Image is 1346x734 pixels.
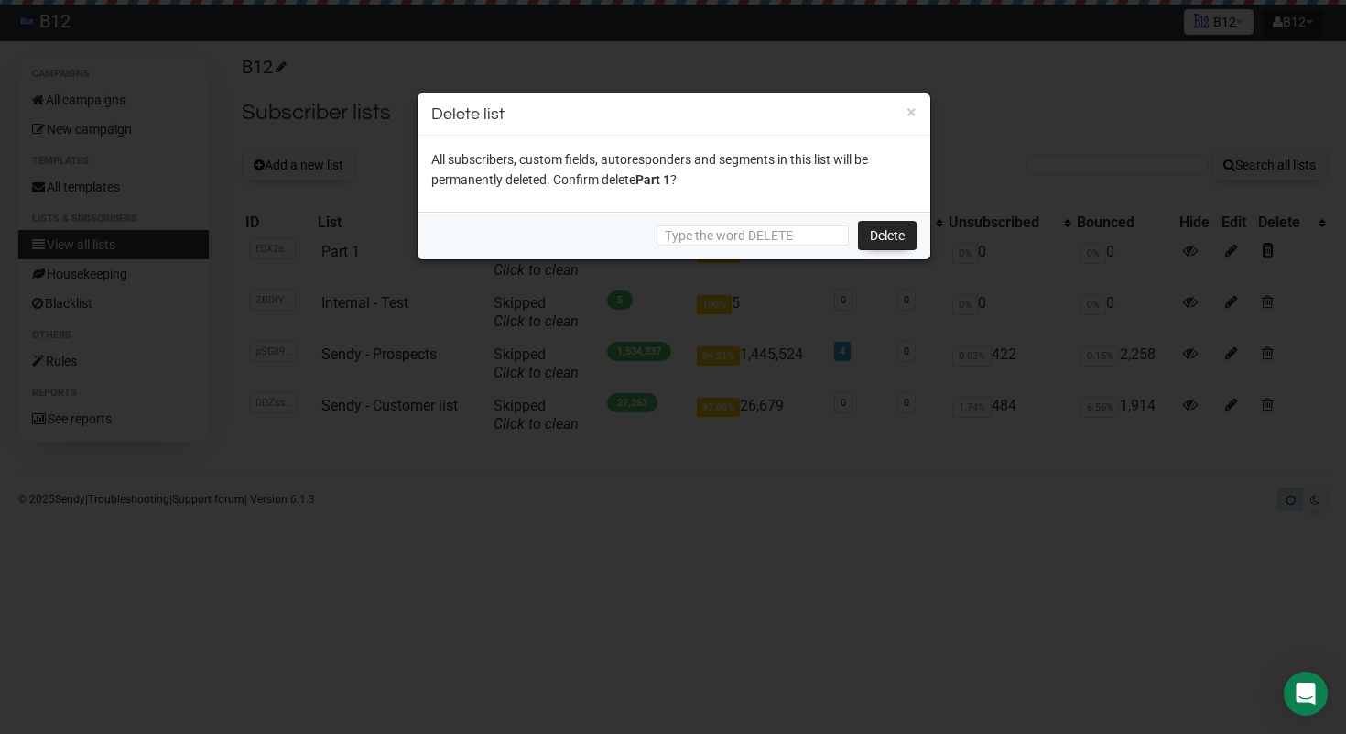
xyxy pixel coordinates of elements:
[858,221,917,250] a: Delete
[906,104,917,120] button: ×
[635,172,670,187] span: Part 1
[431,102,917,126] h3: Delete list
[657,225,849,246] input: Type the word DELETE
[431,149,917,190] p: All subscribers, custom fields, autoresponders and segments in this list will be permanently dele...
[1284,672,1328,716] div: Open Intercom Messenger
